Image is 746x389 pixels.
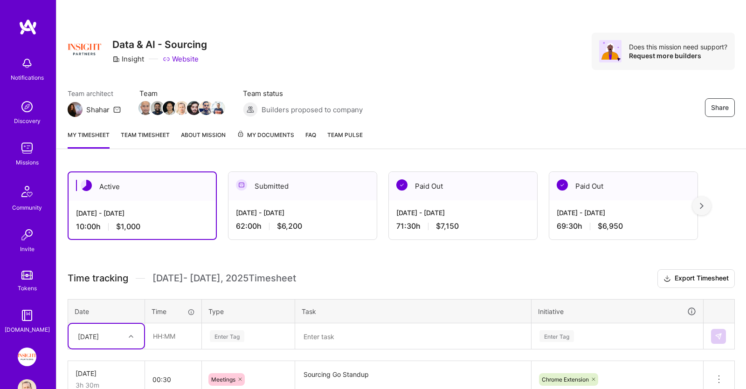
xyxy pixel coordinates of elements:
i: icon Mail [113,106,121,113]
img: Team Member Avatar [187,101,201,115]
div: Paid Out [549,172,698,200]
div: Active [69,172,216,201]
div: [DATE] [78,331,99,341]
div: Request more builders [629,51,727,60]
img: discovery [18,97,36,116]
i: icon Chevron [129,334,133,339]
img: Team Member Avatar [211,101,225,115]
div: Paid Out [389,172,537,200]
div: Invite [20,244,35,254]
img: right [700,203,704,209]
div: Tokens [18,283,37,293]
img: Insight Partners: Data & AI - Sourcing [18,348,36,366]
i: icon Download [663,274,671,284]
div: Community [12,203,42,212]
div: 62:00 h [236,221,369,231]
span: [DATE] - [DATE] , 2025 Timesheet [152,273,296,284]
div: [DATE] - [DATE] [76,208,208,218]
img: Community [16,180,38,203]
a: Team Member Avatar [139,100,152,116]
span: $1,000 [116,222,140,232]
img: bell [18,54,36,73]
img: Submitted [236,179,247,191]
div: 71:30 h [396,221,530,231]
th: Task [295,299,532,323]
div: Discovery [14,116,41,126]
img: Team Member Avatar [199,101,213,115]
div: Submitted [228,172,377,200]
a: About Mission [181,130,226,149]
div: Does this mission need support? [629,42,727,51]
img: guide book [18,306,36,325]
img: Company Logo [68,33,101,66]
div: Enter Tag [539,329,574,343]
div: [DATE] - [DATE] [236,208,369,218]
span: Team [139,89,224,98]
button: Export Timesheet [657,269,735,288]
img: Avatar [599,40,622,62]
span: Meetings [211,376,235,383]
th: Type [202,299,295,323]
span: Time tracking [68,273,128,284]
img: Active [81,180,92,191]
span: Team status [243,89,363,98]
button: Share [705,98,735,117]
div: [DATE] - [DATE] [557,208,690,218]
i: icon CompanyGray [112,55,120,63]
div: [DATE] [76,369,137,378]
img: logo [19,19,37,35]
img: Builders proposed to company [243,102,258,117]
img: Team Member Avatar [175,101,189,115]
img: Paid Out [557,179,568,191]
div: Enter Tag [210,329,244,343]
div: 69:30 h [557,221,690,231]
a: My timesheet [68,130,110,149]
img: tokens [21,271,33,280]
a: Team Pulse [327,130,363,149]
div: Notifications [11,73,44,82]
div: Time [152,307,195,316]
a: Team Member Avatar [152,100,164,116]
a: My Documents [237,130,294,149]
input: HH:MM [145,324,201,348]
div: Missions [16,157,39,167]
span: Team architect [68,89,121,98]
span: $6,200 [277,221,302,231]
img: Submit [715,333,722,340]
a: Team timesheet [121,130,170,149]
a: Team Member Avatar [212,100,224,116]
img: teamwork [18,139,36,157]
th: Date [68,299,145,323]
div: Initiative [538,306,697,317]
a: Insight Partners: Data & AI - Sourcing [15,348,39,366]
div: Insight [112,54,144,64]
img: Team Architect [68,102,83,117]
img: Invite [18,225,36,244]
div: [DATE] - [DATE] [396,208,530,218]
span: Builders proposed to company [262,105,363,115]
a: Website [163,54,199,64]
span: Chrome Extension [542,376,589,383]
a: Team Member Avatar [188,100,200,116]
img: Team Member Avatar [151,101,165,115]
img: Team Member Avatar [163,101,177,115]
a: Team Member Avatar [176,100,188,116]
span: $6,950 [598,221,623,231]
a: FAQ [305,130,316,149]
h3: Data & AI - Sourcing [112,39,207,50]
div: Shahar [86,105,110,115]
div: [DOMAIN_NAME] [5,325,50,334]
span: Team Pulse [327,131,363,138]
img: Paid Out [396,179,408,191]
span: $7,150 [436,221,459,231]
span: My Documents [237,130,294,140]
div: 10:00 h [76,222,208,232]
a: Team Member Avatar [200,100,212,116]
a: Team Member Avatar [164,100,176,116]
img: Team Member Avatar [138,101,152,115]
span: Share [711,103,729,112]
